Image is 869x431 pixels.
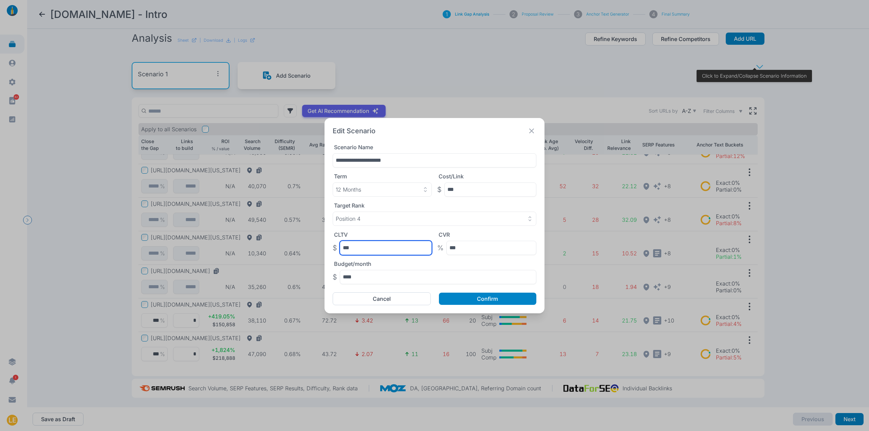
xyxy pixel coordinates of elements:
[336,215,360,222] p: Position 4
[437,243,444,253] p: %
[439,293,536,305] button: Confirm
[333,182,432,197] button: 12 Months
[439,231,450,238] label: CVR
[334,144,373,151] label: Scenario Name
[333,243,337,253] p: $
[334,231,348,238] label: CLTV
[334,173,347,180] label: Term
[333,212,536,226] button: Position 4
[334,202,365,209] label: Target Rank
[336,186,361,193] p: 12 Months
[333,126,375,136] h2: Edit Scenario
[334,260,371,267] label: Budget/month
[333,292,431,305] button: Cancel
[439,173,464,180] label: Cost/Link
[333,272,337,282] p: $
[437,185,442,194] p: $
